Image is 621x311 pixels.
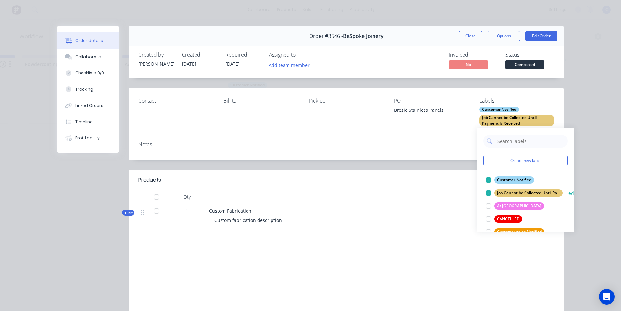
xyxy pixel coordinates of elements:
[494,176,534,184] div: Customer Notified
[494,202,544,210] div: At [GEOGRAPHIC_DATA]
[309,33,343,39] span: Order #3546 -
[459,31,482,41] button: Close
[75,38,103,44] div: Order details
[525,31,557,41] button: Edit Order
[57,81,119,97] button: Tracking
[449,52,498,58] div: Invoiced
[479,115,554,126] div: Job Cannot be Collected Until Payment is Received
[483,175,537,185] button: Customer Notified
[122,210,134,216] div: Kit
[182,61,196,67] span: [DATE]
[483,227,547,237] button: Customer to be Notified
[488,31,520,41] button: Options
[309,98,384,104] div: Pick up
[394,98,469,104] div: PO
[75,86,93,92] div: Tracking
[75,119,93,125] div: Timeline
[505,60,544,69] span: Completed
[182,52,218,58] div: Created
[75,70,104,76] div: Checklists 0/0
[599,289,615,305] div: Open Intercom Messenger
[138,52,174,58] div: Created by
[269,52,334,58] div: Assigned to
[265,60,313,69] button: Add team member
[209,208,251,214] span: Custom Fabrication
[483,214,525,224] button: CANCELLED
[138,176,161,184] div: Products
[138,141,554,148] div: Notes
[57,65,119,81] button: Checklists 0/0
[505,52,554,58] div: Status
[225,52,261,58] div: Required
[479,107,519,112] div: Customer Notified
[57,97,119,114] button: Linked Orders
[75,135,100,141] div: Profitability
[494,189,563,197] div: Job Cannot be Collected Until Payment is Received
[57,130,119,146] button: Profitability
[57,32,119,49] button: Order details
[394,107,469,116] div: Bresic Stainless Panels
[138,98,213,104] div: Contact
[124,210,133,215] span: Kit
[223,98,298,104] div: Bill to
[214,217,282,223] span: Custom fabrication description
[343,33,384,39] span: BeSpoke Joinery
[225,61,240,67] span: [DATE]
[479,98,554,104] div: Labels
[483,188,565,198] button: Job Cannot be Collected Until Payment is Received
[494,228,544,236] div: Customer to be Notified
[57,114,119,130] button: Timeline
[497,135,564,148] input: Search labels
[168,190,207,203] div: Qty
[483,201,547,211] button: At [GEOGRAPHIC_DATA]
[186,207,188,214] span: 1
[269,60,313,69] button: Add team member
[138,60,174,67] div: [PERSON_NAME]
[75,103,103,109] div: Linked Orders
[505,60,544,70] button: Completed
[57,49,119,65] button: Collaborate
[75,54,101,60] div: Collaborate
[449,60,488,69] span: No
[494,215,522,223] div: CANCELLED
[483,156,568,165] button: Create new label
[568,190,577,197] button: edit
